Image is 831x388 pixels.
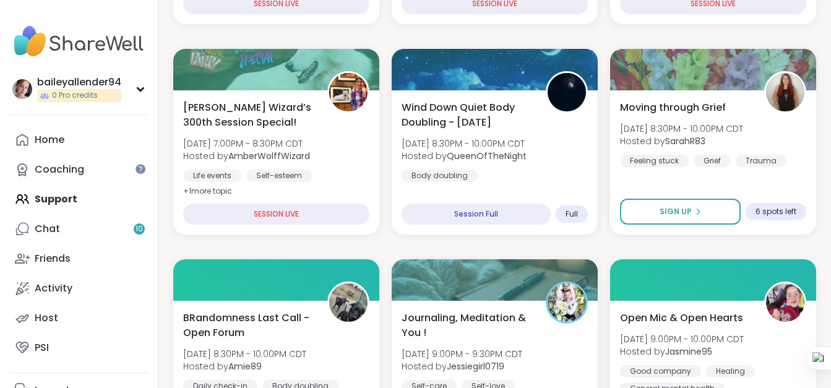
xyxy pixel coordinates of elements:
[660,206,692,217] span: Sign Up
[402,311,532,340] span: Journaling, Meditation & You !
[566,209,578,219] span: Full
[665,135,705,147] b: SarahR83
[136,164,145,174] iframe: Spotlight
[35,163,84,176] div: Coaching
[228,360,262,373] b: Amie89
[10,20,148,63] img: ShareWell Nav Logo
[10,274,148,303] a: Activity
[183,137,310,150] span: [DATE] 7:00PM - 8:30PM CDT
[736,155,786,167] div: Trauma
[10,303,148,333] a: Host
[183,100,314,130] span: [PERSON_NAME] Wizard’s 300th Session Special!
[35,341,49,355] div: PSI
[620,199,741,225] button: Sign Up
[35,222,60,236] div: Chat
[620,155,689,167] div: Feeling stuck
[35,311,58,325] div: Host
[402,204,551,225] div: Session Full
[35,282,72,295] div: Activity
[665,345,712,358] b: Jasmine95
[37,75,121,89] div: baileyallender94
[620,345,744,358] span: Hosted by
[402,170,478,182] div: Body doubling
[183,311,314,340] span: BRandomness Last Call - Open Forum
[447,150,527,162] b: QueenOfTheNight
[10,155,148,184] a: Coaching
[620,100,726,115] span: Moving through Grief
[620,333,744,345] span: [DATE] 9:00PM - 10:00PM CDT
[620,365,701,377] div: Good company
[620,135,743,147] span: Hosted by
[183,150,310,162] span: Hosted by
[35,252,71,265] div: Friends
[694,155,731,167] div: Grief
[620,123,743,135] span: [DATE] 8:30PM - 10:00PM CDT
[183,170,241,182] div: Life events
[548,73,586,111] img: QueenOfTheNight
[402,137,527,150] span: [DATE] 8:30PM - 10:00PM CDT
[35,133,64,147] div: Home
[756,207,796,217] span: 6 spots left
[136,224,143,235] span: 10
[402,348,522,360] span: [DATE] 9:00PM - 9:30PM CDT
[329,73,368,111] img: AmberWolffWizard
[447,360,504,373] b: Jessiegirl0719
[402,360,522,373] span: Hosted by
[402,100,532,130] span: Wind Down Quiet Body Doubling - [DATE]
[52,90,98,101] span: 0 Pro credits
[183,360,306,373] span: Hosted by
[183,348,306,360] span: [DATE] 8:30PM - 10:00PM CDT
[228,150,310,162] b: AmberWolffWizard
[329,283,368,322] img: Amie89
[766,283,804,322] img: Jasmine95
[548,283,586,322] img: Jessiegirl0719
[10,244,148,274] a: Friends
[10,125,148,155] a: Home
[706,365,755,377] div: Healing
[10,333,148,363] a: PSI
[246,170,312,182] div: Self-esteem
[620,311,743,325] span: Open Mic & Open Hearts
[12,79,32,99] img: baileyallender94
[766,73,804,111] img: SarahR83
[10,214,148,244] a: Chat10
[183,204,369,225] div: SESSION LIVE
[402,150,527,162] span: Hosted by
